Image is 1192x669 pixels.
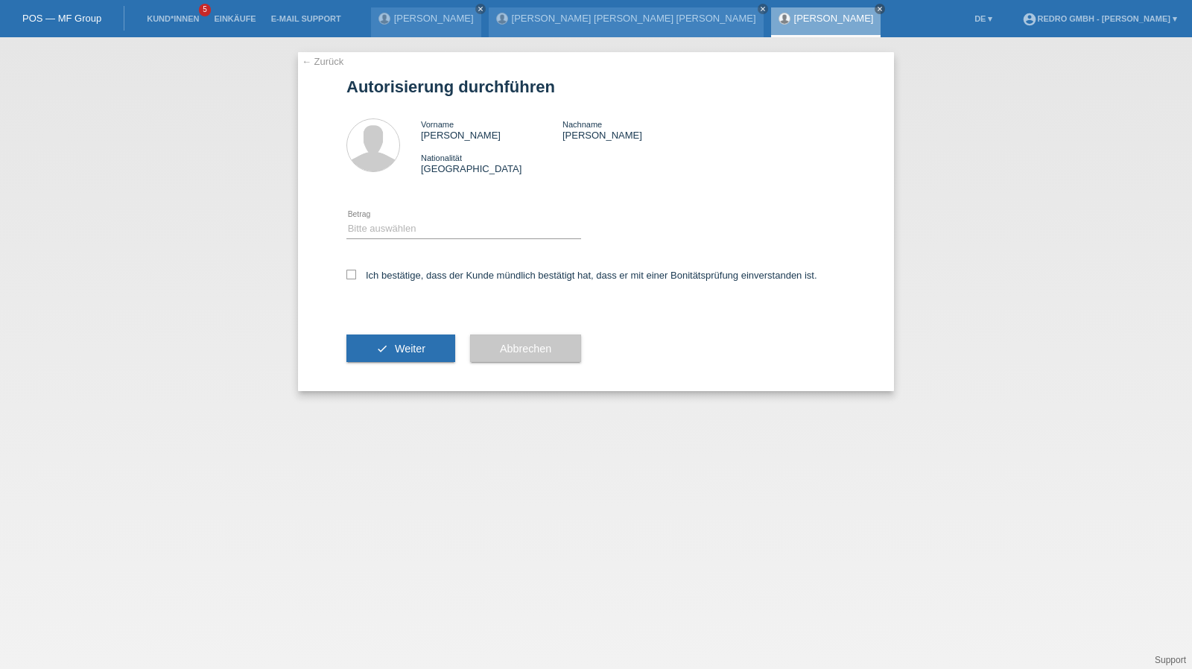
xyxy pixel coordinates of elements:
[562,120,602,129] span: Nachname
[421,118,562,141] div: [PERSON_NAME]
[346,270,817,281] label: Ich bestätige, dass der Kunde mündlich bestätigt hat, dass er mit einer Bonitätsprüfung einversta...
[875,4,885,14] a: close
[1015,14,1185,23] a: account_circleRedro GmbH - [PERSON_NAME] ▾
[1155,655,1186,665] a: Support
[139,14,206,23] a: Kund*innen
[758,4,768,14] a: close
[470,334,581,363] button: Abbrechen
[395,343,425,355] span: Weiter
[876,5,884,13] i: close
[967,14,1000,23] a: DE ▾
[512,13,756,24] a: [PERSON_NAME] [PERSON_NAME] [PERSON_NAME]
[475,4,486,14] a: close
[346,334,455,363] button: check Weiter
[199,4,211,16] span: 5
[562,118,704,141] div: [PERSON_NAME]
[302,56,343,67] a: ← Zurück
[759,5,767,13] i: close
[1022,12,1037,27] i: account_circle
[206,14,263,23] a: Einkäufe
[264,14,349,23] a: E-Mail Support
[794,13,874,24] a: [PERSON_NAME]
[22,13,101,24] a: POS — MF Group
[376,343,388,355] i: check
[346,77,846,96] h1: Autorisierung durchführen
[421,153,462,162] span: Nationalität
[421,120,454,129] span: Vorname
[477,5,484,13] i: close
[394,13,474,24] a: [PERSON_NAME]
[500,343,551,355] span: Abbrechen
[421,152,562,174] div: [GEOGRAPHIC_DATA]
